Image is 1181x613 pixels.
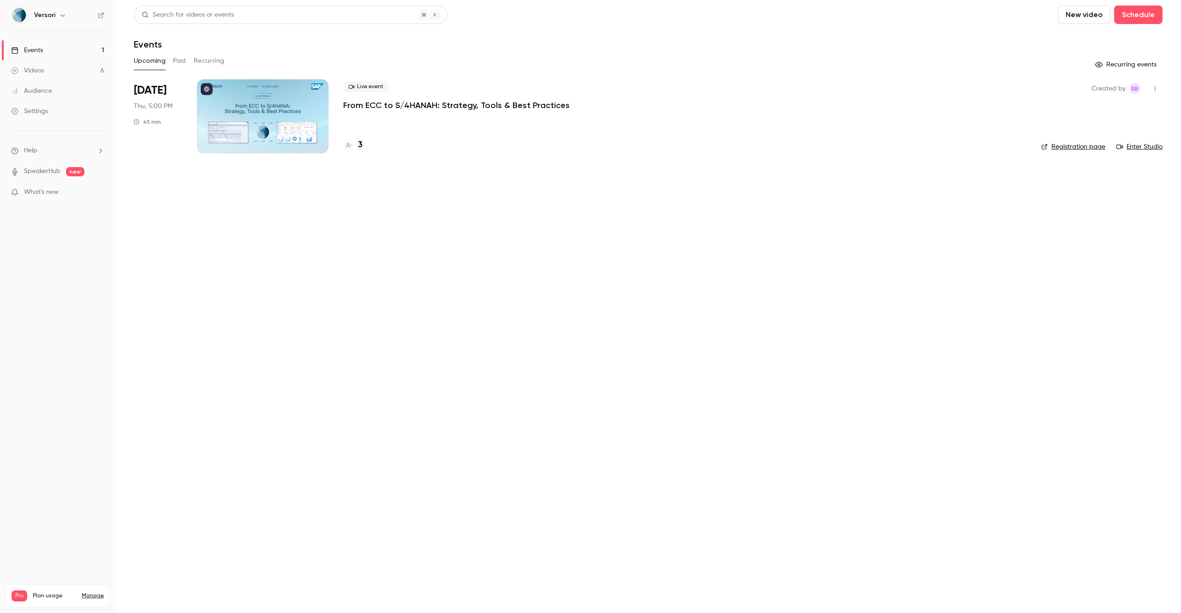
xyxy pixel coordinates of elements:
span: Help [24,146,37,156]
div: Aug 14 Thu, 5:00 PM (Europe/London) [134,79,182,153]
span: Live event [343,81,389,92]
span: SB [1131,83,1139,94]
span: Thu, 5:00 PM [134,102,173,111]
span: What's new [24,187,59,197]
span: Created by [1092,83,1126,94]
div: Events [11,46,43,55]
span: Sophie Burgess [1129,83,1140,94]
h6: Versori [34,11,55,20]
p: / 90 [90,601,104,610]
button: Upcoming [134,54,166,68]
span: Plan usage [33,592,76,600]
div: 45 min [134,118,161,126]
div: Audience [11,86,52,96]
a: Registration page [1041,142,1105,151]
div: Settings [11,107,48,116]
button: Recurring [194,54,225,68]
span: new [66,167,84,176]
p: Videos [12,601,29,610]
img: Versori [12,8,26,23]
button: Past [173,54,186,68]
a: SpeakerHub [24,167,60,176]
a: Manage [82,592,104,600]
button: Recurring events [1091,57,1163,72]
span: Pro [12,590,27,601]
button: New video [1058,6,1110,24]
a: Enter Studio [1116,142,1163,151]
a: From ECC to S/4HANAH: Strategy, Tools & Best Practices [343,100,570,111]
div: Search for videos or events [142,10,234,20]
a: 3 [343,139,363,151]
li: help-dropdown-opener [11,146,104,156]
div: Videos [11,66,44,75]
span: 6 [90,603,93,608]
span: [DATE] [134,83,167,98]
h1: Events [134,39,162,50]
button: Schedule [1114,6,1163,24]
h4: 3 [358,139,363,151]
